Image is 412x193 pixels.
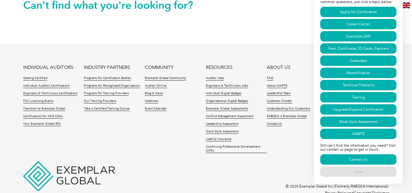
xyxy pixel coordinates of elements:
[320,104,396,115] a: Upgrade/Expand Certification
[267,76,273,80] a: FAQ
[320,19,396,29] a: Career Center
[320,43,396,54] a: Fees, Certificates, ID Cards, Payment
[206,145,267,153] a: Continuing Professional Development (CPD)
[145,84,167,88] a: Auditor Online
[84,107,130,111] a: Take a Certified Training Course
[320,166,396,177] a: Close
[320,92,396,102] a: Training
[206,107,248,111] a: Exemplar Global Assessments
[267,122,282,126] a: Contact Us
[23,91,77,96] a: Engineers & Technicians Certifications
[267,99,292,103] a: Customer Charter
[23,76,47,80] a: Getting Certified
[206,122,238,126] a: Leadership Assessment
[206,137,231,141] a: Liability Insurance
[320,129,396,139] a: iNARTE
[320,31,396,41] a: Exemplar LINK
[286,183,389,190] p: © 2025 Exemplar Global Inc (Formerly RABQSA International).
[320,140,396,153] p: Still can't find the information you need? Visit our contact us page to get in touch.
[320,7,396,17] a: Apply for Certification
[84,99,116,103] a: Our Training Providers
[84,76,131,80] a: Programs for Certification Bodies
[267,107,310,111] a: Understanding Our Customers
[23,0,206,10] h2: Can't find what you're looking for?
[320,55,396,66] a: Graduates
[84,65,130,70] a: INDUSTRY PARTNERS
[23,161,115,191] img: Exemplar Global
[320,154,396,165] a: Contact Us
[320,116,396,127] a: Work Style Assessment
[267,84,287,88] a: About iNARTE
[23,99,53,103] a: FCC Licensing Exams
[206,84,248,88] a: Engineers & Technicians Jobs
[145,107,167,111] a: Event Calendar
[267,65,290,70] a: ABOUT US
[320,80,396,90] a: Technical Problems
[145,76,186,80] a: Exemplar Global Community
[145,65,174,70] a: COMMUNITY
[403,2,410,8] img: en
[320,68,396,78] a: Recertification
[267,91,291,96] a: Leadership Team
[206,65,232,70] a: RESOURCES
[23,84,70,88] a: Individual Auditors Certifications
[84,84,140,88] a: Programs for Recognized Organizations
[23,107,65,111] a: Transition to Exemplar Global
[23,122,61,126] a: Your Exemplar Global ROI
[84,91,129,96] a: Programs for Training Providers
[23,114,63,119] a: Certifications for ASQ CQAs
[206,99,248,103] a: Organizational Digital Badges
[145,99,158,103] a: Webinars
[206,91,241,96] a: Individual Digital Badges
[145,91,163,96] a: Blog & News
[206,130,238,134] a: Work Style Assessment
[206,76,224,80] a: Auditor Jobs
[267,114,307,119] a: RABQSA is Exemplar Global
[23,65,73,70] a: INDIVIDUAL AUDITORS
[206,114,253,119] a: Conflict Management Assessment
